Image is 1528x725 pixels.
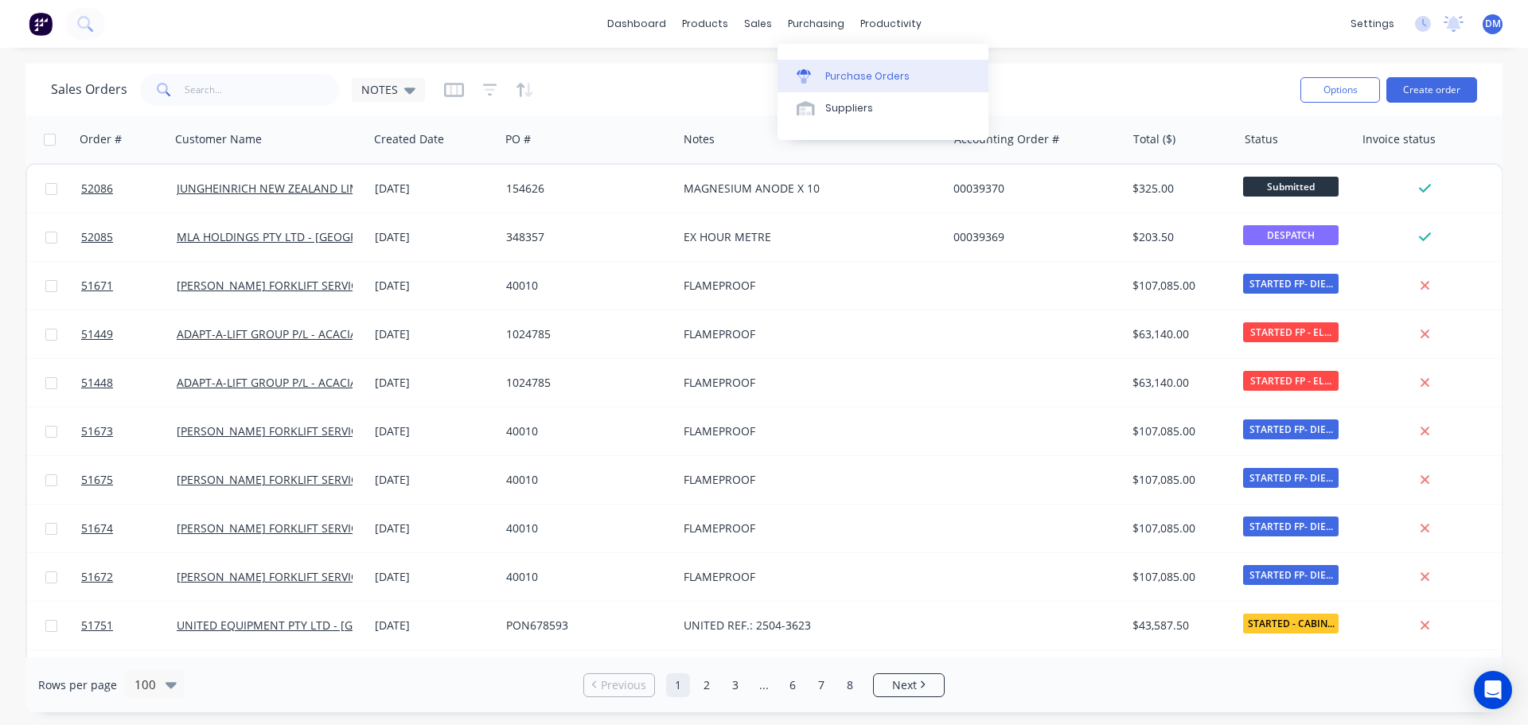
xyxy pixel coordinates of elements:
[1243,177,1339,197] span: Submitted
[825,69,910,84] div: Purchase Orders
[1132,520,1226,536] div: $107,085.00
[577,673,951,697] ul: Pagination
[695,673,719,697] a: Page 2
[81,181,113,197] span: 52086
[752,673,776,697] a: Jump forward
[874,677,944,693] a: Next page
[1133,131,1175,147] div: Total ($)
[81,213,177,261] a: 52085
[506,618,663,633] div: PON678593
[778,92,988,124] a: Suppliers
[375,375,493,391] div: [DATE]
[1132,181,1226,197] div: $325.00
[838,673,862,697] a: Page 8
[81,310,177,358] a: 51449
[1243,225,1339,245] span: DESPATCH
[1132,278,1226,294] div: $107,085.00
[80,131,122,147] div: Order #
[506,472,663,488] div: 40010
[375,569,493,585] div: [DATE]
[185,74,340,106] input: Search...
[953,181,1112,197] div: 00039370
[684,229,928,245] div: EX HOUR METRE
[505,131,531,147] div: PO #
[81,375,113,391] span: 51448
[953,229,1112,245] div: 00039369
[778,60,988,92] a: Purchase Orders
[1362,131,1436,147] div: Invoice status
[1343,12,1402,36] div: settings
[781,673,805,697] a: Page 6
[506,229,663,245] div: 348357
[81,359,177,407] a: 51448
[177,278,491,293] a: [PERSON_NAME] FORKLIFT SERVICES - [GEOGRAPHIC_DATA]
[375,472,493,488] div: [DATE]
[1474,671,1512,709] div: Open Intercom Messenger
[81,505,177,552] a: 51674
[81,326,113,342] span: 51449
[81,165,177,212] a: 52086
[375,181,493,197] div: [DATE]
[81,262,177,310] a: 51671
[177,229,425,244] a: MLA HOLDINGS PTY LTD - [GEOGRAPHIC_DATA]
[177,472,491,487] a: [PERSON_NAME] FORKLIFT SERVICES - [GEOGRAPHIC_DATA]
[666,673,690,697] a: Page 1 is your current page
[684,326,928,342] div: FLAMEPROOF
[1243,516,1339,536] span: STARTED FP- DIE...
[177,181,384,196] a: JUNGHEINRICH NEW ZEALAND LIMITED
[177,423,491,439] a: [PERSON_NAME] FORKLIFT SERVICES - [GEOGRAPHIC_DATA]
[1132,326,1226,342] div: $63,140.00
[684,520,928,536] div: FLAMEPROOF
[684,131,715,147] div: Notes
[723,673,747,697] a: Page 3
[684,375,928,391] div: FLAMEPROOF
[736,12,780,36] div: sales
[375,423,493,439] div: [DATE]
[506,278,663,294] div: 40010
[1300,77,1380,103] button: Options
[1243,371,1339,391] span: STARTED FP - EL...
[1386,77,1477,103] button: Create order
[81,229,113,245] span: 52085
[81,569,113,585] span: 51672
[1243,614,1339,633] span: STARTED - CABIN...
[1243,565,1339,585] span: STARTED FP- DIE...
[684,278,928,294] div: FLAMEPROOF
[674,12,736,36] div: products
[81,407,177,455] a: 51673
[684,472,928,488] div: FLAMEPROOF
[51,82,127,97] h1: Sales Orders
[1132,618,1226,633] div: $43,587.50
[506,375,663,391] div: 1024785
[809,673,833,697] a: Page 7
[374,131,444,147] div: Created Date
[375,618,493,633] div: [DATE]
[601,677,646,693] span: Previous
[81,456,177,504] a: 51675
[177,520,491,536] a: [PERSON_NAME] FORKLIFT SERVICES - [GEOGRAPHIC_DATA]
[825,101,873,115] div: Suppliers
[892,677,917,693] span: Next
[177,375,393,390] a: ADAPT-A-LIFT GROUP P/L - ACACIA RIDGE
[81,520,113,536] span: 51674
[38,677,117,693] span: Rows per page
[375,326,493,342] div: [DATE]
[506,181,663,197] div: 154626
[684,569,928,585] div: FLAMEPROOF
[375,229,493,245] div: [DATE]
[177,569,491,584] a: [PERSON_NAME] FORKLIFT SERVICES - [GEOGRAPHIC_DATA]
[1245,131,1278,147] div: Status
[1132,472,1226,488] div: $107,085.00
[375,278,493,294] div: [DATE]
[177,618,450,633] a: UNITED EQUIPMENT PTY LTD - [GEOGRAPHIC_DATA]
[375,520,493,536] div: [DATE]
[780,12,852,36] div: purchasing
[1243,274,1339,294] span: STARTED FP- DIE...
[684,618,928,633] div: UNITED REF.: 2504-3623
[29,12,53,36] img: Factory
[954,131,1059,147] div: Accounting Order #
[361,81,398,98] span: NOTES
[506,569,663,585] div: 40010
[684,423,928,439] div: FLAMEPROOF
[81,650,177,698] a: 51954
